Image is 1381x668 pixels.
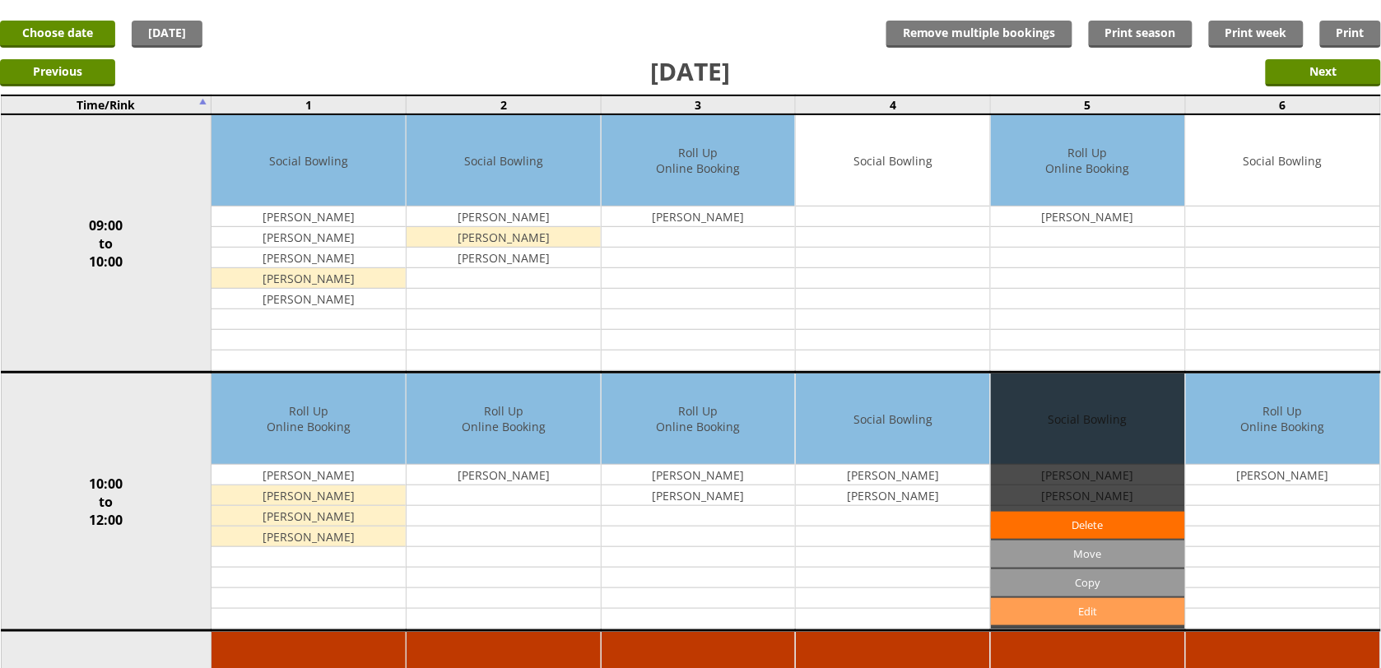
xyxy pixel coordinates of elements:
[991,598,1185,625] a: Edit
[1186,373,1380,465] td: Roll Up Online Booking
[796,485,990,506] td: [PERSON_NAME]
[602,206,796,227] td: [PERSON_NAME]
[212,506,406,527] td: [PERSON_NAME]
[602,465,796,485] td: [PERSON_NAME]
[212,485,406,506] td: [PERSON_NAME]
[602,115,796,206] td: Roll Up Online Booking
[1089,21,1193,48] a: Print season
[1266,59,1381,86] input: Next
[212,527,406,547] td: [PERSON_NAME]
[796,465,990,485] td: [PERSON_NAME]
[991,206,1185,227] td: [PERSON_NAME]
[212,268,406,289] td: [PERSON_NAME]
[212,206,406,227] td: [PERSON_NAME]
[1320,21,1381,48] a: Print
[602,373,796,465] td: Roll Up Online Booking
[1209,21,1304,48] a: Print week
[407,95,602,114] td: 2
[886,21,1072,48] input: Remove multiple bookings
[602,485,796,506] td: [PERSON_NAME]
[212,115,406,206] td: Social Bowling
[991,540,1185,568] input: Move
[796,115,990,206] td: Social Bowling
[407,227,601,248] td: [PERSON_NAME]
[407,206,601,227] td: [PERSON_NAME]
[407,248,601,268] td: [PERSON_NAME]
[212,289,406,309] td: [PERSON_NAME]
[1186,465,1380,485] td: [PERSON_NAME]
[212,227,406,248] td: [PERSON_NAME]
[991,115,1185,206] td: Roll Up Online Booking
[991,512,1185,539] a: Delete
[407,373,601,465] td: Roll Up Online Booking
[212,248,406,268] td: [PERSON_NAME]
[1,95,212,114] td: Time/Rink
[991,95,1186,114] td: 5
[1,373,212,631] td: 10:00 to 12:00
[407,465,601,485] td: [PERSON_NAME]
[1185,95,1380,114] td: 6
[796,373,990,465] td: Social Bowling
[212,373,406,465] td: Roll Up Online Booking
[796,95,991,114] td: 4
[1,114,212,373] td: 09:00 to 10:00
[212,465,406,485] td: [PERSON_NAME]
[132,21,202,48] a: [DATE]
[407,115,601,206] td: Social Bowling
[212,95,407,114] td: 1
[601,95,796,114] td: 3
[1186,115,1380,206] td: Social Bowling
[991,569,1185,596] input: Copy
